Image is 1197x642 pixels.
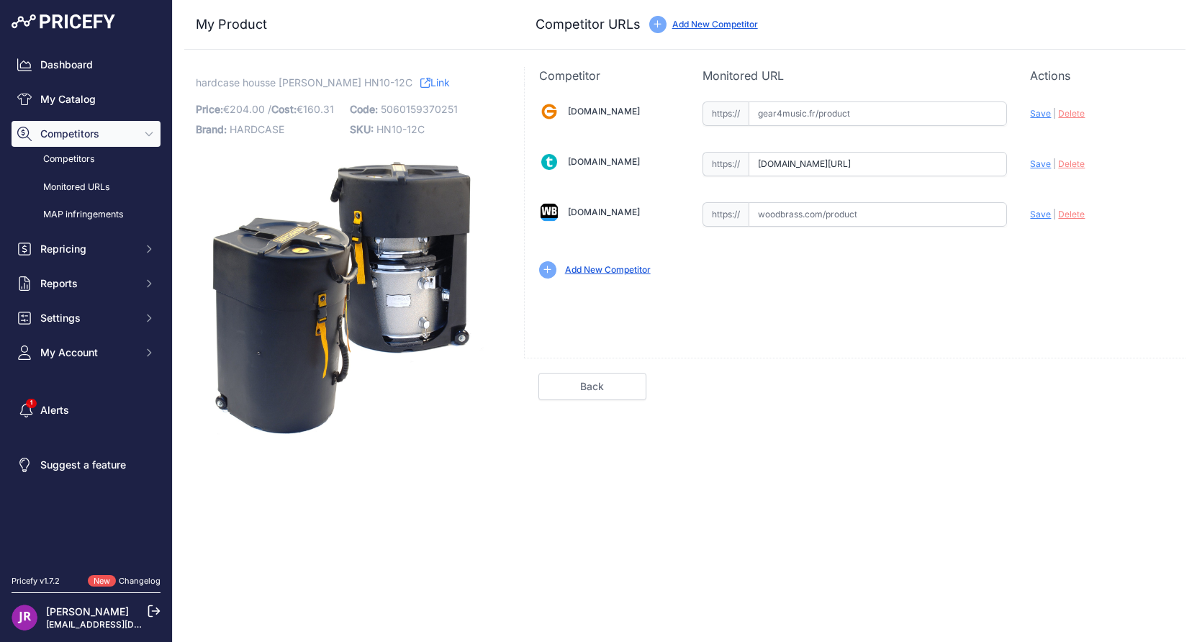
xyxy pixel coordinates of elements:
[12,305,161,331] button: Settings
[46,605,129,618] a: [PERSON_NAME]
[12,575,60,587] div: Pricefy v1.7.2
[230,123,284,135] span: HARDCASE
[376,123,425,135] span: HN10-12C
[12,121,161,147] button: Competitors
[40,276,135,291] span: Reports
[271,103,297,115] span: Cost:
[12,14,115,29] img: Pricefy Logo
[749,101,1007,126] input: gear4music.fr/product
[749,152,1007,176] input: thomann.fr/product
[12,452,161,478] a: Suggest a feature
[40,127,135,141] span: Competitors
[12,147,161,172] a: Competitors
[88,575,116,587] span: New
[12,271,161,297] button: Reports
[703,202,749,227] span: https://
[568,106,640,117] a: [DOMAIN_NAME]
[749,202,1007,227] input: woodbrass.com/product
[12,86,161,112] a: My Catalog
[12,397,161,423] a: Alerts
[40,311,135,325] span: Settings
[40,242,135,256] span: Repricing
[230,103,265,115] span: 204.00
[703,101,749,126] span: https://
[196,103,223,115] span: Price:
[350,103,378,115] span: Code:
[196,123,227,135] span: Brand:
[268,103,334,115] span: / €
[1030,67,1171,84] p: Actions
[1058,108,1085,119] span: Delete
[672,19,758,30] a: Add New Competitor
[565,264,651,275] a: Add New Competitor
[420,73,450,91] a: Link
[1030,158,1051,169] span: Save
[1058,158,1085,169] span: Delete
[12,340,161,366] button: My Account
[703,67,1007,84] p: Monitored URL
[12,52,161,78] a: Dashboard
[196,99,341,119] p: €
[196,14,495,35] h3: My Product
[46,619,197,630] a: [EMAIL_ADDRESS][DOMAIN_NAME]
[568,156,640,167] a: [DOMAIN_NAME]
[350,123,374,135] span: SKU:
[1030,209,1051,220] span: Save
[303,103,334,115] span: 160.31
[1030,108,1051,119] span: Save
[12,175,161,200] a: Monitored URLs
[539,67,680,84] p: Competitor
[703,152,749,176] span: https://
[40,345,135,360] span: My Account
[1058,209,1085,220] span: Delete
[12,236,161,262] button: Repricing
[1053,209,1056,220] span: |
[196,73,412,91] span: hardcase housse [PERSON_NAME] HN10-12C
[381,103,458,115] span: 5060159370251
[12,52,161,558] nav: Sidebar
[12,202,161,227] a: MAP infringements
[568,207,640,217] a: [DOMAIN_NAME]
[119,576,161,586] a: Changelog
[536,14,641,35] h3: Competitor URLs
[1053,158,1056,169] span: |
[1053,108,1056,119] span: |
[538,373,646,400] a: Back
